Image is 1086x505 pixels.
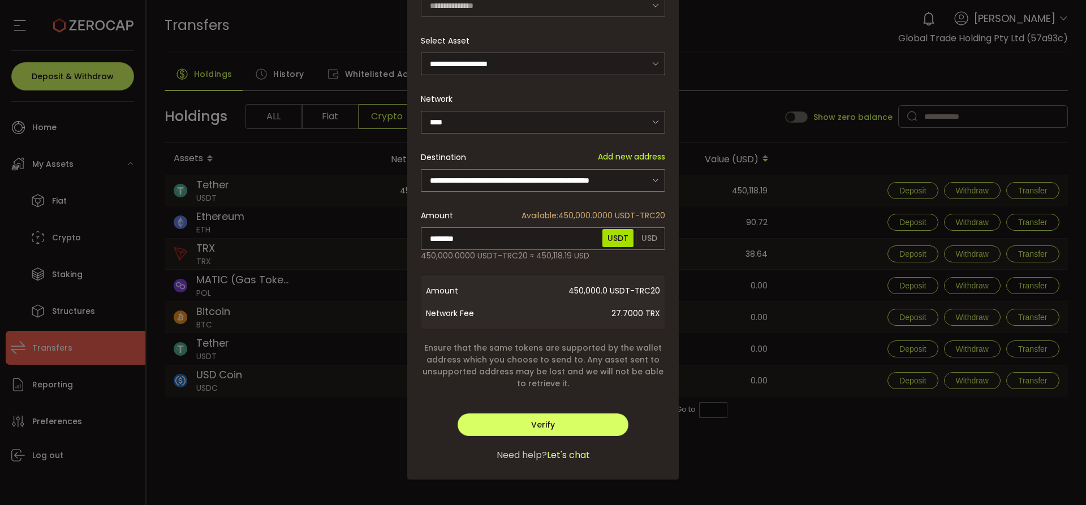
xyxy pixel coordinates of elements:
[421,210,453,222] span: Amount
[421,250,589,262] span: 450,000.0000 USDT-TRC20 ≈ 450,118.19 USD
[497,448,547,462] span: Need help?
[516,302,660,325] span: 27.7000 TRX
[516,279,660,302] span: 450,000.0 USDT-TRC20
[522,210,665,222] span: 450,000.0000 USDT-TRC20
[426,302,516,325] span: Network Fee
[531,419,555,430] span: Verify
[1029,451,1086,505] iframe: Chat Widget
[602,229,633,247] span: USDT
[547,448,590,462] span: Let's chat
[598,151,665,163] span: Add new address
[636,229,662,247] span: USD
[421,93,459,105] label: Network
[421,152,466,163] span: Destination
[458,413,628,436] button: Verify
[421,35,476,46] label: Select Asset
[421,342,665,390] span: Ensure that the same tokens are supported by the wallet address which you choose to send to. Any ...
[522,210,558,221] span: Available:
[426,279,516,302] span: Amount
